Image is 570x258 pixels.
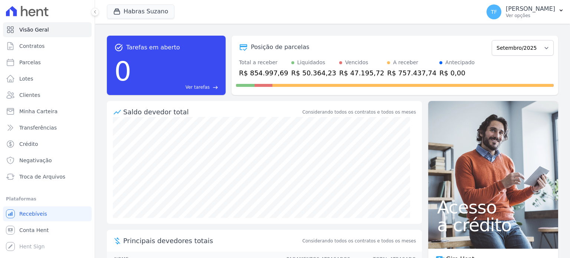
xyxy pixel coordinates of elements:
div: Saldo devedor total [123,107,301,117]
a: Clientes [3,88,92,102]
div: Total a receber [239,59,288,66]
div: 0 [114,52,131,91]
span: Recebíveis [19,210,47,218]
a: Contratos [3,39,92,53]
div: R$ 854.997,69 [239,68,288,78]
span: task_alt [114,43,123,52]
a: Troca de Arquivos [3,169,92,184]
span: Contratos [19,42,45,50]
span: Acesso [437,198,549,216]
span: Troca de Arquivos [19,173,65,180]
span: a crédito [437,216,549,234]
div: R$ 47.195,72 [339,68,384,78]
div: R$ 757.437,74 [387,68,436,78]
span: TF [491,9,497,14]
span: Considerando todos os contratos e todos os meses [302,238,416,244]
span: Tarefas em aberto [126,43,180,52]
div: Posição de parcelas [251,43,309,52]
a: Lotes [3,71,92,86]
span: Transferências [19,124,57,131]
span: Crédito [19,140,38,148]
button: TF [PERSON_NAME] Ver opções [481,1,570,22]
p: Ver opções [506,13,555,19]
span: Clientes [19,91,40,99]
div: A receber [393,59,418,66]
span: Minha Carteira [19,108,58,115]
span: east [213,85,218,90]
span: Negativação [19,157,52,164]
a: Crédito [3,137,92,151]
span: Visão Geral [19,26,49,33]
button: Habras Suzano [107,4,174,19]
a: Visão Geral [3,22,92,37]
a: Recebíveis [3,206,92,221]
a: Ver tarefas east [134,84,218,91]
span: Lotes [19,75,33,82]
span: Conta Hent [19,226,49,234]
div: Vencidos [345,59,368,66]
div: R$ 50.364,23 [291,68,336,78]
span: Parcelas [19,59,41,66]
span: Ver tarefas [186,84,210,91]
a: Conta Hent [3,223,92,238]
a: Negativação [3,153,92,168]
div: Plataformas [6,195,89,203]
a: Minha Carteira [3,104,92,119]
span: Principais devedores totais [123,236,301,246]
div: Antecipado [445,59,475,66]
div: Considerando todos os contratos e todos os meses [302,109,416,115]
p: [PERSON_NAME] [506,5,555,13]
div: Liquidados [297,59,325,66]
div: R$ 0,00 [439,68,475,78]
a: Parcelas [3,55,92,70]
a: Transferências [3,120,92,135]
